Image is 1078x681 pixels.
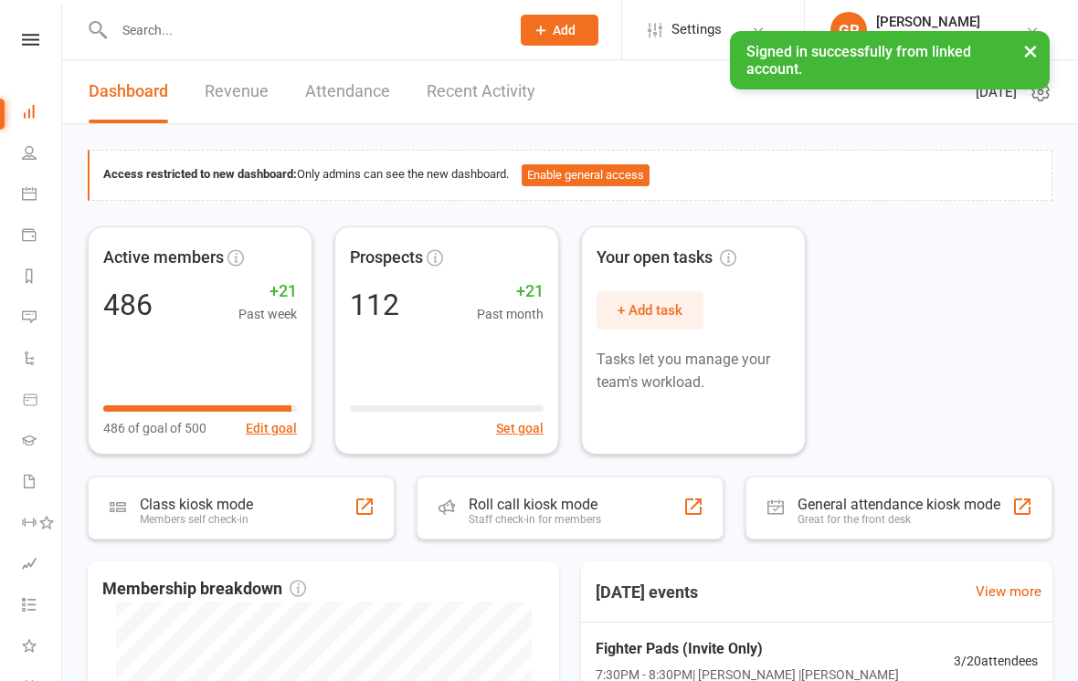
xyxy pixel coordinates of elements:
[597,245,736,271] span: Your open tasks
[830,12,867,48] div: GR
[22,216,63,257] a: Payments
[140,513,253,526] div: Members self check-in
[22,175,63,216] a: Calendar
[553,23,576,37] span: Add
[238,278,297,305] span: +21
[746,43,971,78] span: Signed in successfully from linked account.
[798,513,1000,526] div: Great for the front desk
[140,496,253,513] div: Class kiosk mode
[469,513,601,526] div: Staff check-in for members
[522,164,650,186] button: Enable general access
[103,418,206,438] span: 486 of goal of 500
[103,164,1038,186] div: Only admins can see the new dashboard.
[954,651,1038,671] span: 3 / 20 attendees
[597,291,703,330] button: + Add task
[876,30,980,47] div: Chopper's Gym
[22,381,63,422] a: Product Sales
[597,348,790,394] p: Tasks let you manage your team's workload.
[246,418,297,438] button: Edit goal
[1014,31,1047,70] button: ×
[596,637,899,661] span: Fighter Pads (Invite Only)
[671,9,722,50] span: Settings
[477,278,544,305] span: +21
[103,245,224,271] span: Active members
[496,418,544,438] button: Set goal
[103,290,153,320] div: 486
[876,14,980,30] div: [PERSON_NAME]
[477,304,544,324] span: Past month
[469,496,601,513] div: Roll call kiosk mode
[22,257,63,299] a: Reports
[976,581,1041,602] a: View more
[581,576,713,609] h3: [DATE] events
[798,496,1000,513] div: General attendance kiosk mode
[350,245,423,271] span: Prospects
[22,93,63,134] a: Dashboard
[103,167,297,181] strong: Access restricted to new dashboard:
[238,304,297,324] span: Past week
[102,576,306,602] span: Membership breakdown
[22,545,63,586] a: Assessments
[521,15,598,46] button: Add
[22,134,63,175] a: People
[109,17,497,43] input: Search...
[22,627,63,668] a: What's New
[350,290,399,320] div: 112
